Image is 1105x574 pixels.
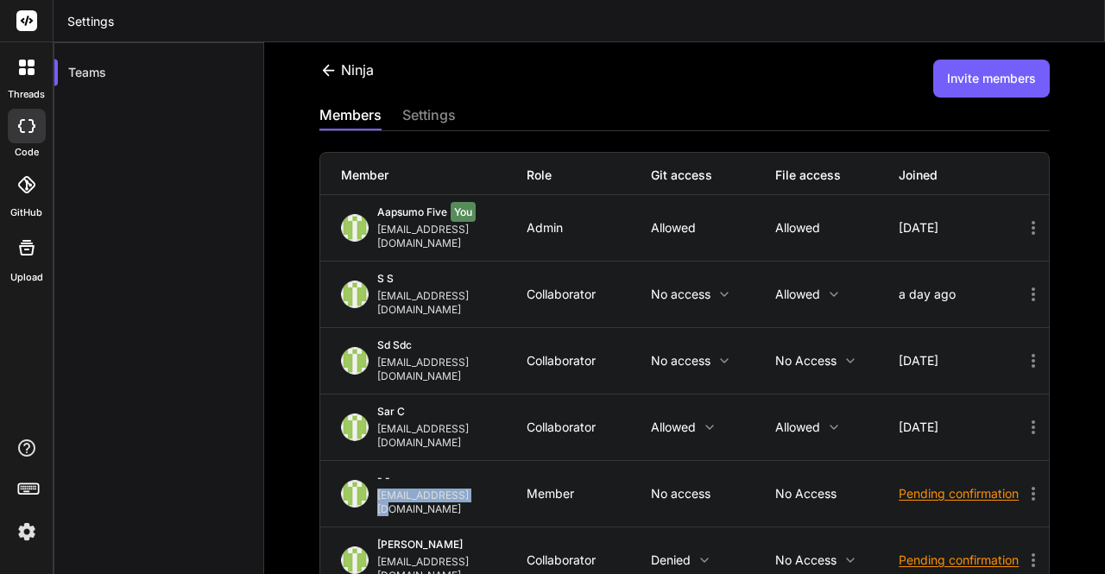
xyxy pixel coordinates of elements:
p: Allowed [775,287,900,301]
img: profile_image [341,480,369,508]
label: Upload [10,270,43,285]
div: Admin [527,221,651,235]
div: a day ago [899,287,1023,301]
div: Collaborator [527,553,651,567]
label: threads [8,87,45,102]
span: s s [377,272,394,285]
div: Teams [54,54,263,91]
img: profile_image [341,347,369,375]
p: Denied [651,553,775,567]
div: [EMAIL_ADDRESS][DOMAIN_NAME] [377,289,527,317]
div: [DATE] [899,221,1023,235]
p: No access [651,287,775,301]
p: No access [651,354,775,368]
span: sar c [377,405,405,418]
div: [EMAIL_ADDRESS][DOMAIN_NAME] [377,422,527,450]
span: sd sdc [377,338,412,351]
p: Allowed [651,221,775,235]
div: Collaborator [527,287,651,301]
div: Member [341,167,527,184]
div: Ninja [319,60,374,80]
span: - - [377,471,390,484]
div: Git access [651,167,775,184]
p: No access [775,354,900,368]
div: Collaborator [527,354,651,368]
span: [PERSON_NAME] [377,538,463,551]
div: [EMAIL_ADDRESS][DOMAIN_NAME] [377,223,527,250]
p: No access [775,553,900,567]
div: [DATE] [899,420,1023,434]
p: No access [651,487,775,501]
div: Collaborator [527,420,651,434]
div: [DATE] [899,354,1023,368]
span: You [451,202,476,222]
button: Invite members [933,60,1050,98]
div: Role [527,167,651,184]
img: profile_image [341,413,369,441]
label: code [15,145,39,160]
label: GitHub [10,205,42,220]
div: Joined [899,167,1023,184]
div: File access [775,167,900,184]
p: Allowed [775,221,900,235]
img: profile_image [341,546,369,574]
div: [EMAIL_ADDRESS][DOMAIN_NAME] [377,356,527,383]
div: [EMAIL_ADDRESS][DOMAIN_NAME] [377,489,527,516]
div: Pending confirmation [899,485,1023,502]
div: Pending confirmation [899,552,1023,569]
p: No access [775,487,900,501]
span: Aapsumo five [377,205,447,218]
p: Allowed [775,420,900,434]
img: profile_image [341,281,369,308]
img: settings [12,517,41,546]
div: Member [527,487,651,501]
p: Allowed [651,420,775,434]
img: profile_image [341,214,369,242]
div: settings [402,104,456,129]
div: members [319,104,382,129]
